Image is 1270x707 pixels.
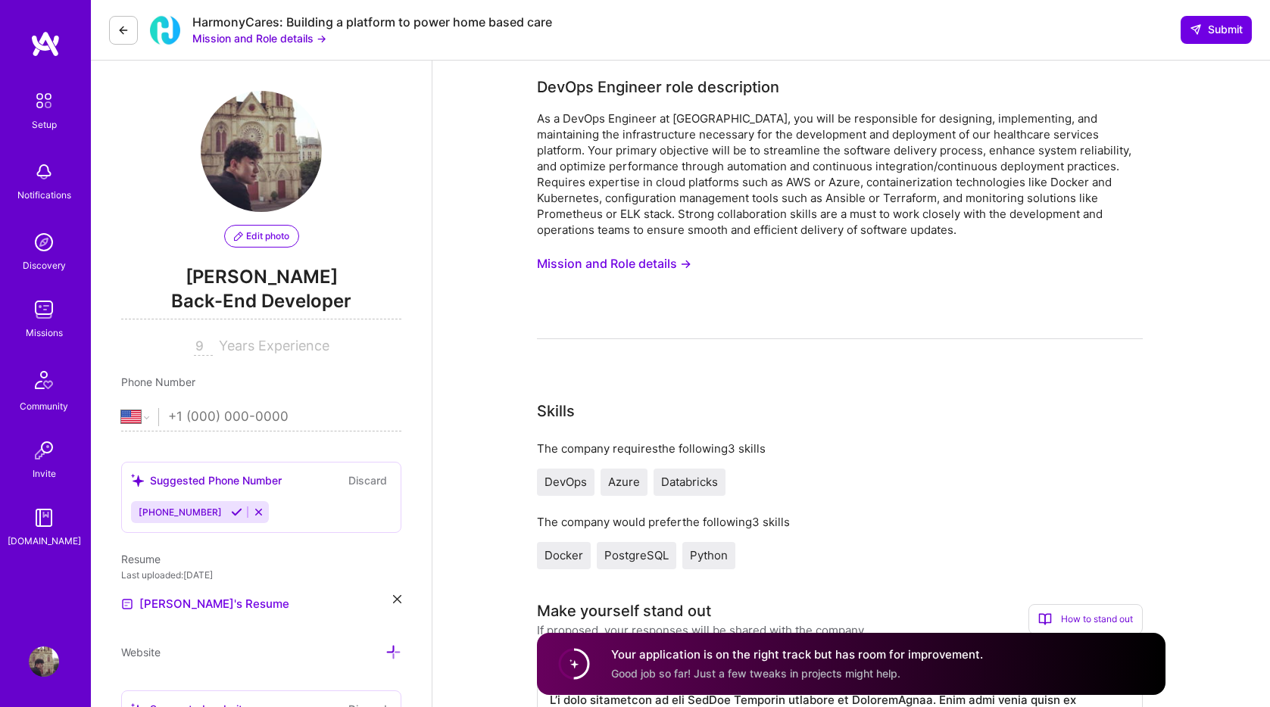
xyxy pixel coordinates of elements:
i: icon SendLight [1190,23,1202,36]
div: If proposed, your responses will be shared with the company. [537,622,866,638]
span: Docker [545,548,583,562]
div: [DOMAIN_NAME] [8,533,81,549]
img: Invite [29,435,59,466]
button: Mission and Role details → [537,250,691,278]
img: logo [30,30,61,58]
div: Discovery [23,257,66,273]
div: Invite [33,466,56,481]
input: +1 (000) 000-0000 [168,395,401,439]
div: Missions [26,325,63,341]
span: PostgreSQL [604,548,669,562]
img: discovery [29,227,59,257]
img: teamwork [29,294,59,325]
span: Resume [121,553,161,565]
img: setup [28,85,60,117]
span: Edit photo [234,229,289,243]
button: Discard [344,472,392,489]
div: Make yourself stand out [537,600,711,622]
i: icon PencilPurple [234,232,243,241]
img: User Avatar [201,91,322,212]
span: Website [121,646,161,659]
div: Skills [537,400,575,422]
a: [PERSON_NAME]'s Resume [121,595,289,613]
i: Reject [253,506,264,518]
span: Years Experience [219,338,329,353]
span: Python [690,548,728,562]
span: Phone Number [121,375,195,388]
div: Notifications [17,187,71,203]
span: Good job so far! Just a few tweaks in projects might help. [611,667,900,680]
img: Community [26,362,62,398]
button: Submit [1181,16,1252,43]
div: HarmonyCares: Building a platform to power home based care [192,14,552,30]
img: User Avatar [29,646,59,677]
span: Submit [1190,22,1243,37]
span: Databricks [661,475,718,489]
input: XX [194,338,213,356]
img: guide book [29,503,59,533]
div: How to stand out [1028,604,1143,634]
a: User Avatar [25,646,63,677]
img: Company Logo [150,15,180,45]
button: Mission and Role details → [192,30,326,46]
span: Azure [608,475,640,489]
div: Last uploaded: [DATE] [121,567,401,583]
img: bell [29,157,59,187]
div: The company requires the following 3 skills [537,441,1143,456]
div: The company would prefer the following 3 skills [537,514,1143,530]
i: Accept [231,506,242,518]
span: [PERSON_NAME] [121,266,401,288]
button: Edit photo [224,225,299,248]
i: icon SuggestedTeams [131,474,144,487]
div: Community [20,398,68,414]
i: icon Close [393,595,401,603]
i: icon LeftArrowDark [117,24,129,36]
i: icon BookOpen [1038,612,1052,626]
div: Suggested Phone Number [131,472,282,488]
span: Back-End Developer [121,288,401,319]
h4: Your application is on the right track but has room for improvement. [611,646,983,662]
div: DevOps Engineer role description [537,76,779,98]
div: Setup [32,117,57,132]
span: DevOps [545,475,587,489]
div: As a DevOps Engineer at [GEOGRAPHIC_DATA], you will be responsible for designing, implementing, a... [537,111,1143,238]
span: [PHONE_NUMBER] [139,506,222,518]
img: Resume [121,598,133,610]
